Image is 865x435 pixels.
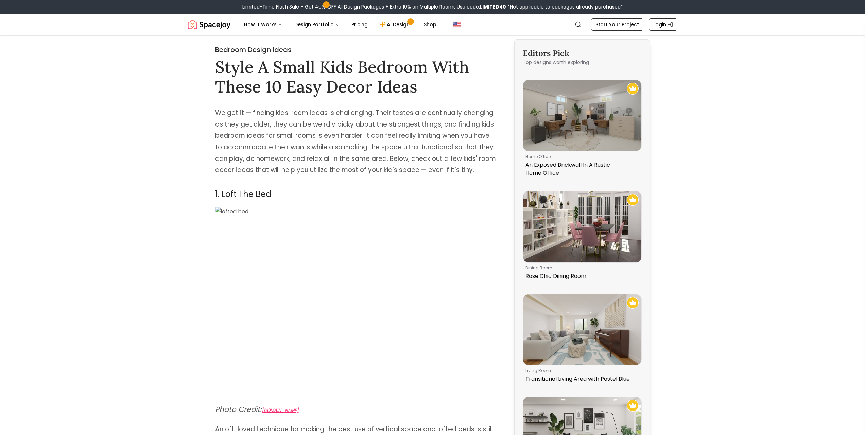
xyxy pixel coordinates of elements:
[215,45,497,54] h2: Bedroom Design Ideas
[525,272,636,280] p: Rose Chic Dining Room
[649,18,677,31] a: Login
[375,18,417,31] a: AI Design
[525,368,636,373] p: living room
[215,108,496,174] span: We get it — finding kids' room ideas is challenging. Their tastes are continually changing as the...
[523,80,641,151] img: An Exposed Brickwall In A Rustic Home Office
[480,3,506,10] b: LIMITED40
[627,194,639,206] img: Recommended Spacejoy Design - Rose Chic Dining Room
[591,18,643,31] a: Start Your Project
[523,59,642,66] p: Top designs worth exploring
[523,191,641,262] img: Rose Chic Dining Room
[627,83,639,95] img: Recommended Spacejoy Design - An Exposed Brickwall In A Rustic Home Office
[262,405,299,414] a: [DOMAIN_NAME]
[525,161,636,177] p: An Exposed Brickwall In A Rustic Home Office
[525,375,636,383] p: Transitional Living Area with Pastel Blue
[523,294,642,386] a: Transitional Living Area with Pastel BlueRecommended Spacejoy Design - Transitional Living Area w...
[215,404,262,414] span: Photo Credit:
[453,20,461,29] img: United States
[215,57,497,96] h1: Style A Small Kids Bedroom With These 10 Easy Decor Ideas
[346,18,373,31] a: Pricing
[188,18,230,31] a: Spacejoy
[215,187,497,201] h2: 1. Loft The Bed
[289,18,345,31] button: Design Portfolio
[506,3,623,10] span: *Not applicable to packages already purchased*
[523,80,642,180] a: An Exposed Brickwall In A Rustic Home OfficeRecommended Spacejoy Design - An Exposed Brickwall In...
[627,297,639,309] img: Recommended Spacejoy Design - Transitional Living Area with Pastel Blue
[525,154,636,160] p: home office
[525,265,636,271] p: dining room
[239,18,442,31] nav: Main
[418,18,442,31] a: Shop
[523,191,642,283] a: Rose Chic Dining RoomRecommended Spacejoy Design - Rose Chic Dining Roomdining roomRose Chic Dini...
[262,407,299,414] span: [DOMAIN_NAME]
[239,18,288,31] button: How It Works
[457,3,506,10] span: Use code:
[215,207,487,396] img: lofted bed
[523,294,641,365] img: Transitional Living Area with Pastel Blue
[523,48,642,59] h3: Editors Pick
[188,18,230,31] img: Spacejoy Logo
[627,400,639,412] img: Recommended Spacejoy Design - Navy & Edgy: An Industrial Living Room
[242,3,623,10] div: Limited-Time Flash Sale – Get 40% OFF All Design Packages + Extra 10% on Multiple Rooms.
[188,14,677,35] nav: Global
